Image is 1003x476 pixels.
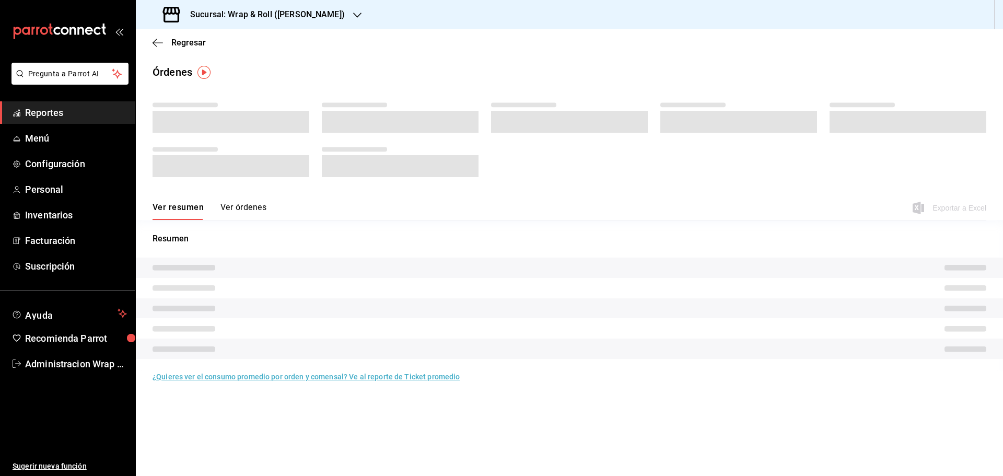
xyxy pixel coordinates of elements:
[25,208,127,222] span: Inventarios
[25,259,127,273] span: Suscripción
[25,131,127,145] span: Menú
[197,66,211,79] img: Tooltip marker
[153,64,192,80] div: Órdenes
[25,234,127,248] span: Facturación
[171,38,206,48] span: Regresar
[25,357,127,371] span: Administracion Wrap N Roll
[11,63,129,85] button: Pregunta a Parrot AI
[25,106,127,120] span: Reportes
[25,182,127,196] span: Personal
[13,461,127,472] span: Sugerir nueva función
[115,27,123,36] button: open_drawer_menu
[7,76,129,87] a: Pregunta a Parrot AI
[28,68,112,79] span: Pregunta a Parrot AI
[182,8,345,21] h3: Sucursal: Wrap & Roll ([PERSON_NAME])
[153,38,206,48] button: Regresar
[153,202,204,220] button: Ver resumen
[25,307,113,320] span: Ayuda
[153,373,460,381] a: ¿Quieres ver el consumo promedio por orden y comensal? Ve al reporte de Ticket promedio
[25,331,127,345] span: Recomienda Parrot
[220,202,266,220] button: Ver órdenes
[153,233,986,245] p: Resumen
[153,202,266,220] div: navigation tabs
[25,157,127,171] span: Configuración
